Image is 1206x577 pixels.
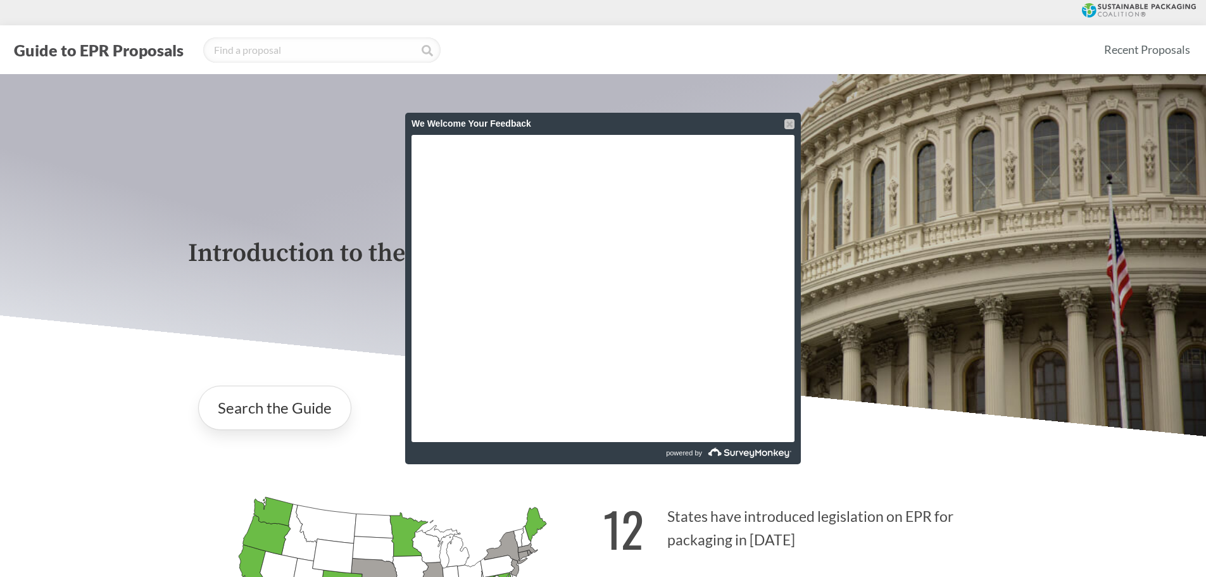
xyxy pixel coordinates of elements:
[666,442,702,464] span: powered by
[198,386,351,430] a: Search the Guide
[605,442,795,464] a: powered by
[411,113,795,135] div: We Welcome Your Feedback
[603,493,644,564] strong: 12
[10,40,187,60] button: Guide to EPR Proposals
[188,239,1019,268] p: Introduction to the Guide for EPR Proposals
[1098,35,1196,64] a: Recent Proposals
[603,486,1019,564] p: States have introduced legislation on EPR for packaging in [DATE]
[203,37,441,63] input: Find a proposal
